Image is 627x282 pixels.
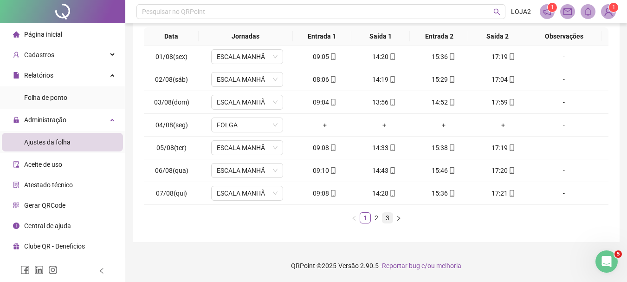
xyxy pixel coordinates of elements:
[360,213,370,223] a: 1
[338,262,359,269] span: Versão
[358,143,410,153] div: 14:33
[477,120,529,130] div: +
[477,143,529,153] div: 17:19
[299,143,351,153] div: 09:08
[13,223,19,229] span: info-circle
[537,52,591,62] div: -
[24,31,62,38] span: Página inicial
[531,31,598,41] span: Observações
[329,144,336,151] span: mobile
[13,31,19,38] span: home
[299,188,351,198] div: 09:08
[156,144,187,151] span: 05/08(ter)
[382,212,393,223] li: 3
[448,190,455,197] span: mobile
[612,4,615,11] span: 1
[156,190,187,197] span: 07/08(qui)
[360,212,371,223] li: 1
[418,143,470,153] div: 15:38
[388,190,396,197] span: mobile
[217,164,278,177] span: ESCALA MANHÃ
[217,141,278,155] span: ESCALA MANHÃ
[418,52,470,62] div: 15:36
[448,167,455,174] span: mobile
[448,53,455,60] span: mobile
[299,97,351,107] div: 09:04
[382,262,461,269] span: Reportar bug e/ou melhoria
[448,99,455,105] span: mobile
[24,138,71,146] span: Ajustes da folha
[493,8,500,15] span: search
[20,265,30,275] span: facebook
[382,213,393,223] a: 3
[329,53,336,60] span: mobile
[418,120,470,130] div: +
[543,7,551,16] span: notification
[217,186,278,200] span: ESCALA MANHÃ
[217,95,278,109] span: ESCALA MANHÃ
[24,202,65,209] span: Gerar QRCode
[155,167,188,174] span: 06/08(qua)
[154,98,189,106] span: 03/08(dom)
[410,27,468,46] th: Entrada 2
[155,53,187,60] span: 01/08(sex)
[595,250,618,273] iframe: Intercom live chat
[537,165,591,176] div: -
[584,7,592,16] span: bell
[537,143,591,153] div: -
[329,99,336,105] span: mobile
[537,74,591,85] div: -
[217,50,278,64] span: ESCALA MANHÃ
[371,213,381,223] a: 2
[371,212,382,223] li: 2
[155,76,188,83] span: 02/08(sáb)
[24,161,62,168] span: Aceite de uso
[418,74,470,85] div: 15:29
[448,76,455,83] span: mobile
[393,212,404,223] button: right
[358,165,410,176] div: 14:43
[272,99,278,105] span: down
[299,52,351,62] div: 09:05
[299,120,351,130] div: +
[329,76,336,83] span: mobile
[601,5,615,19] img: 47886
[548,3,557,12] sup: 1
[13,52,19,58] span: user-add
[508,53,515,60] span: mobile
[24,72,53,79] span: Relatórios
[508,190,515,197] span: mobile
[24,222,71,230] span: Central de ajuda
[358,120,410,130] div: +
[388,76,396,83] span: mobile
[508,99,515,105] span: mobile
[217,118,278,132] span: FOLGA
[393,212,404,223] li: Próxima página
[418,188,470,198] div: 15:36
[329,167,336,174] span: mobile
[34,265,44,275] span: linkedin
[24,51,54,59] span: Cadastros
[272,168,278,173] span: down
[388,99,396,105] span: mobile
[24,94,67,101] span: Folha de ponto
[358,97,410,107] div: 13:56
[217,72,278,86] span: ESCALA MANHÃ
[13,202,19,209] span: qrcode
[125,249,627,282] footer: QRPoint © 2025 - 2.90.5 -
[418,165,470,176] div: 15:46
[358,52,410,62] div: 14:20
[272,190,278,196] span: down
[388,53,396,60] span: mobile
[13,117,19,123] span: lock
[508,144,515,151] span: mobile
[272,77,278,82] span: down
[272,145,278,151] span: down
[537,188,591,198] div: -
[448,144,455,151] span: mobile
[272,54,278,59] span: down
[349,212,360,223] button: left
[351,216,357,221] span: left
[388,144,396,151] span: mobile
[511,7,531,17] span: LOJA2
